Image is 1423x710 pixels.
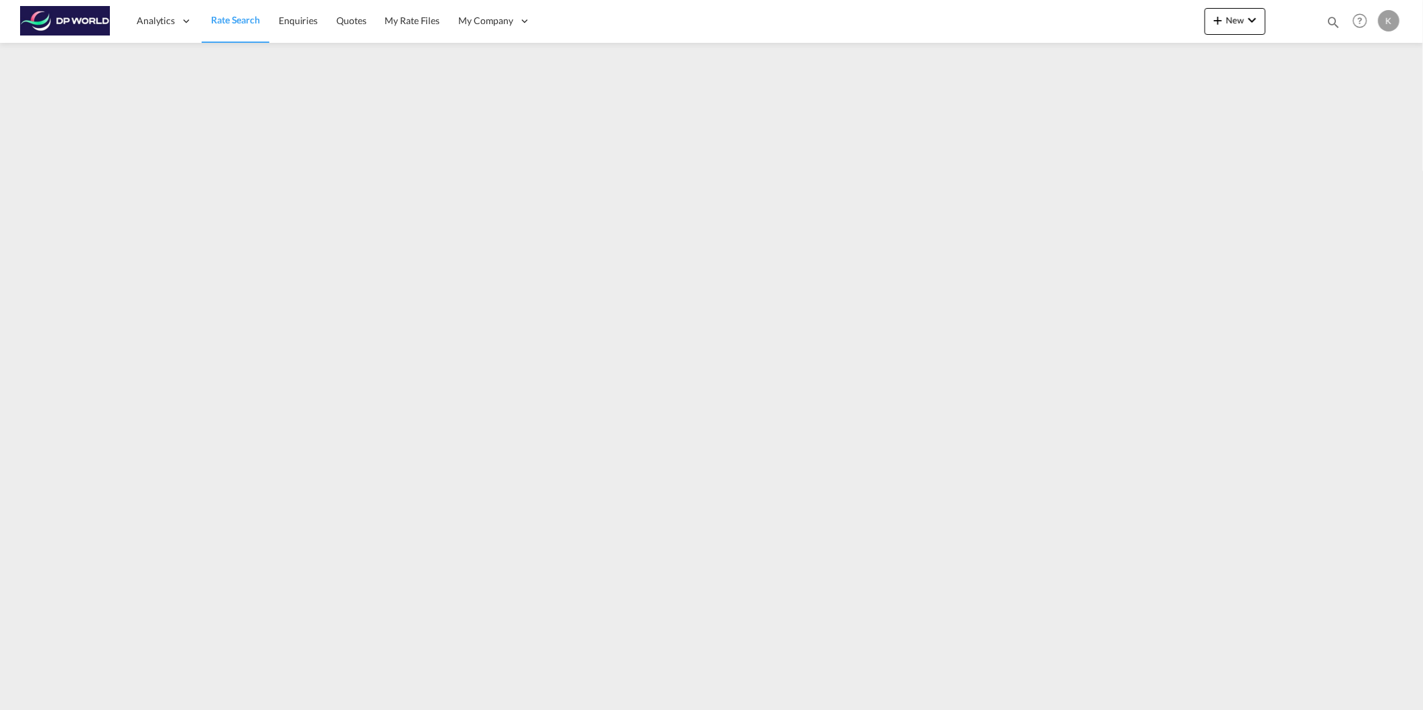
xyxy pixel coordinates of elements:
[1378,10,1400,31] div: K
[1244,12,1260,28] md-icon: icon-chevron-down
[1326,15,1341,29] md-icon: icon-magnify
[1210,15,1260,25] span: New
[336,15,366,26] span: Quotes
[20,6,111,36] img: c08ca190194411f088ed0f3ba295208c.png
[1349,9,1371,32] span: Help
[1210,12,1226,28] md-icon: icon-plus 400-fg
[1205,8,1266,35] button: icon-plus 400-fgNewicon-chevron-down
[385,15,440,26] span: My Rate Files
[137,14,175,27] span: Analytics
[1326,15,1341,35] div: icon-magnify
[1349,9,1378,33] div: Help
[279,15,318,26] span: Enquiries
[211,14,260,25] span: Rate Search
[458,14,513,27] span: My Company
